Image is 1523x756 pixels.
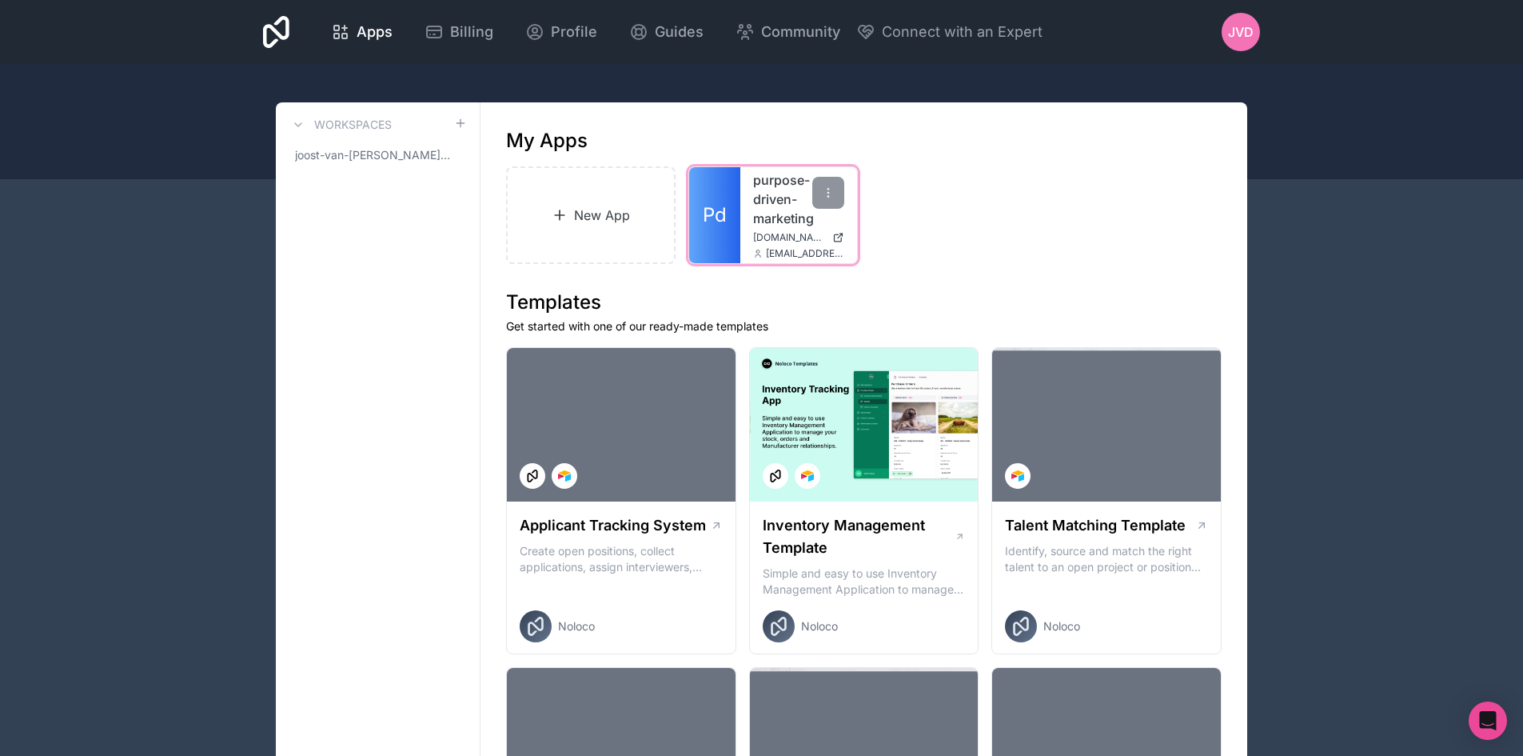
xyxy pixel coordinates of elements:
div: Open Intercom Messenger [1469,702,1507,740]
img: Airtable Logo [1011,470,1024,482]
h1: Templates [506,290,1222,315]
h1: Inventory Management Template [763,514,955,559]
span: Community [761,21,840,43]
a: New App [506,166,676,264]
p: Identify, source and match the right talent to an open project or position with our Talent Matchi... [1005,543,1208,575]
a: Pd [689,167,740,263]
p: Create open positions, collect applications, assign interviewers, centralise candidate feedback a... [520,543,723,575]
img: Airtable Logo [558,470,571,482]
span: Pd [703,202,727,228]
span: [EMAIL_ADDRESS][DOMAIN_NAME] [766,247,844,260]
span: Billing [450,21,493,43]
span: Noloco [801,618,838,634]
h1: Applicant Tracking System [520,514,706,537]
a: Workspaces [289,115,392,134]
span: Guides [655,21,704,43]
h1: My Apps [506,128,588,154]
img: Airtable Logo [801,470,814,482]
span: Noloco [558,618,595,634]
a: Apps [318,14,405,50]
span: Profile [551,21,597,43]
span: joost-van-[PERSON_NAME]-workspace [295,147,454,163]
span: jvd [1228,22,1254,42]
h1: Talent Matching Template [1005,514,1186,537]
p: Get started with one of our ready-made templates [506,318,1222,334]
a: Guides [616,14,716,50]
span: [DOMAIN_NAME] [753,231,826,244]
h3: Workspaces [314,117,392,133]
button: Connect with an Expert [856,21,1043,43]
a: joost-van-[PERSON_NAME]-workspace [289,141,467,170]
span: Connect with an Expert [882,21,1043,43]
p: Simple and easy to use Inventory Management Application to manage your stock, orders and Manufact... [763,566,966,598]
a: Billing [412,14,506,50]
a: purpose-driven-marketing [753,170,844,228]
span: Apps [357,21,393,43]
a: [DOMAIN_NAME] [753,231,844,244]
a: Community [723,14,853,50]
a: Profile [512,14,610,50]
span: Noloco [1043,618,1080,634]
